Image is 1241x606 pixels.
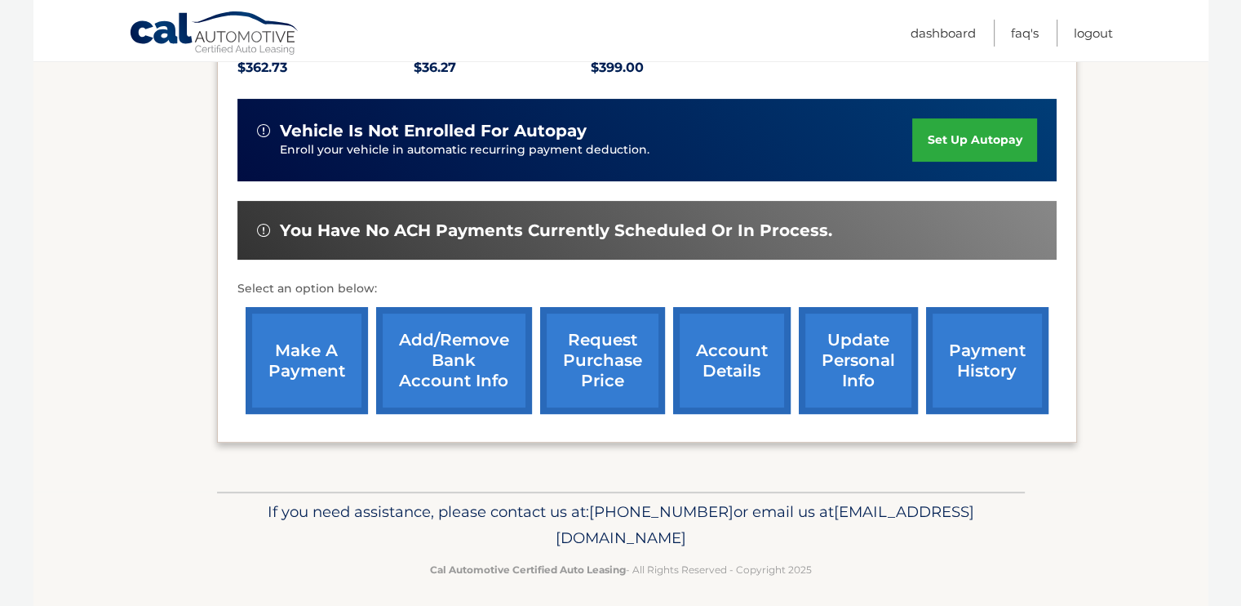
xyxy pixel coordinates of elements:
span: [EMAIL_ADDRESS][DOMAIN_NAME] [556,502,974,547]
p: $36.27 [414,56,591,79]
p: $362.73 [237,56,414,79]
strong: Cal Automotive Certified Auto Leasing [430,564,626,576]
a: Logout [1074,20,1113,47]
p: $399.00 [591,56,768,79]
p: Select an option below: [237,279,1057,299]
span: vehicle is not enrolled for autopay [280,121,587,141]
a: set up autopay [912,118,1036,162]
a: Cal Automotive [129,11,300,58]
a: make a payment [246,307,368,414]
a: Add/Remove bank account info [376,307,532,414]
img: alert-white.svg [257,124,270,137]
span: You have no ACH payments currently scheduled or in process. [280,221,832,241]
a: FAQ's [1011,20,1039,47]
a: update personal info [799,307,918,414]
a: Dashboard [911,20,976,47]
a: payment history [926,307,1048,414]
p: If you need assistance, please contact us at: or email us at [228,499,1014,551]
p: - All Rights Reserved - Copyright 2025 [228,561,1014,578]
a: request purchase price [540,307,665,414]
img: alert-white.svg [257,224,270,237]
p: Enroll your vehicle in automatic recurring payment deduction. [280,141,913,159]
a: account details [673,307,791,414]
span: [PHONE_NUMBER] [589,502,734,521]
